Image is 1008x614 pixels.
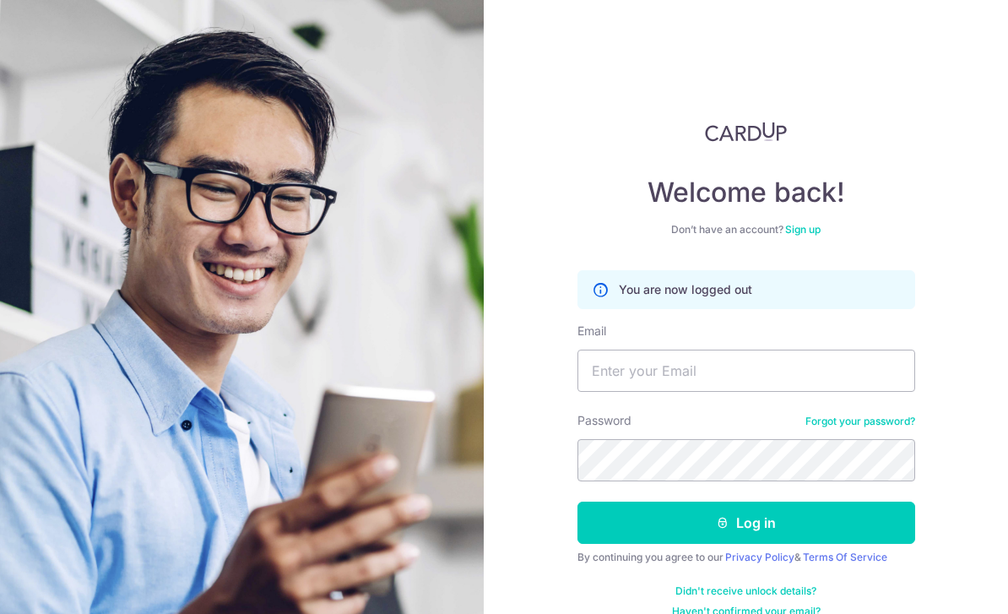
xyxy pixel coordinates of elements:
[577,502,915,544] button: Log in
[675,584,816,598] a: Didn't receive unlock details?
[705,122,788,142] img: CardUp Logo
[803,551,887,563] a: Terms Of Service
[577,350,915,392] input: Enter your Email
[577,551,915,564] div: By continuing you agree to our &
[577,323,606,340] label: Email
[805,415,915,428] a: Forgot your password?
[577,412,631,429] label: Password
[577,223,915,236] div: Don’t have an account?
[577,176,915,209] h4: Welcome back!
[785,223,821,236] a: Sign up
[619,281,752,298] p: You are now logged out
[725,551,794,563] a: Privacy Policy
